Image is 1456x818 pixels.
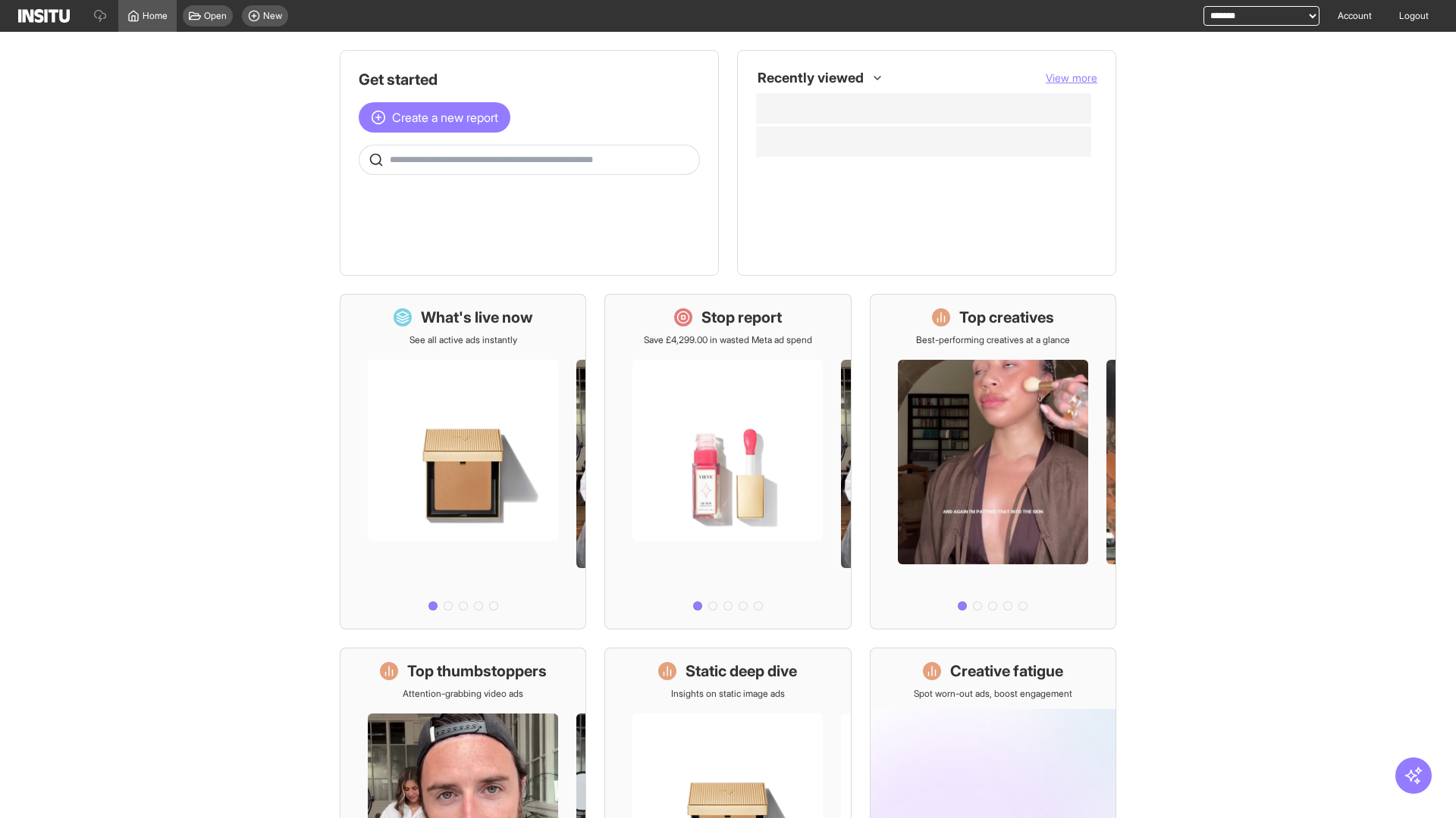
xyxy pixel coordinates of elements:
[686,660,797,682] h1: Static deep dive
[359,69,700,90] h1: Get started
[644,334,812,346] p: Save £4,299.00 in wasted Meta ad spend
[1046,71,1097,84] span: View more
[392,108,498,126] span: Create a new report
[409,334,517,346] p: See all active ads instantly
[916,334,1070,346] p: Best-performing creatives at a glance
[407,660,547,682] h1: Top thumbstoppers
[421,307,533,328] h1: What's live now
[870,294,1116,629] a: Top creativesBest-performing creatives at a glance
[701,307,782,328] h1: Stop report
[604,294,851,629] a: Stop reportSave £4,299.00 in wasted Meta ad spend
[263,10,282,22] span: New
[340,294,586,629] a: What's live nowSee all active ads instantly
[359,102,510,133] button: Create a new report
[18,9,70,23] img: Logo
[403,688,523,700] p: Attention-grabbing video ads
[959,307,1054,328] h1: Top creatives
[1046,70,1097,86] button: View more
[671,688,785,700] p: Insights on static image ads
[204,10,227,22] span: Open
[143,10,168,22] span: Home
